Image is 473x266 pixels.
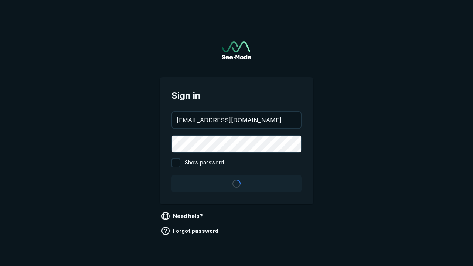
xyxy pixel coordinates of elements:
a: Go to sign in [222,41,251,59]
input: your@email.com [172,112,301,128]
a: Forgot password [160,225,221,237]
span: Sign in [171,89,302,102]
img: See-Mode Logo [222,41,251,59]
span: Show password [185,158,224,167]
a: Need help? [160,210,206,222]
